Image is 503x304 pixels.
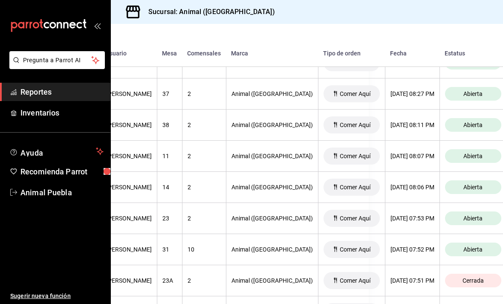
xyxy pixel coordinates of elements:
[336,277,374,284] span: Comer Aquí
[187,50,221,57] div: Comensales
[390,122,434,128] div: [DATE] 08:11 PM
[10,292,104,301] span: Sugerir nueva función
[231,122,313,128] div: Animal ([GEOGRAPHIC_DATA])
[336,90,374,97] span: Comer Aquí
[460,184,486,191] span: Abierta
[106,184,152,191] div: [PERSON_NAME]
[20,86,104,98] span: Reportes
[390,215,434,222] div: [DATE] 07:53 PM
[106,50,152,57] div: Usuario
[20,146,93,156] span: Ayuda
[106,122,152,128] div: [PERSON_NAME]
[231,50,313,57] div: Marca
[162,50,177,57] div: Mesa
[188,215,221,222] div: 2
[106,215,152,222] div: [PERSON_NAME]
[445,50,501,57] div: Estatus
[231,277,313,284] div: Animal ([GEOGRAPHIC_DATA])
[9,51,105,69] button: Pregunta a Parrot AI
[162,246,177,253] div: 31
[390,90,434,97] div: [DATE] 08:27 PM
[6,62,105,71] a: Pregunta a Parrot AI
[162,215,177,222] div: 23
[188,90,221,97] div: 2
[188,246,221,253] div: 10
[390,184,434,191] div: [DATE] 08:06 PM
[336,153,374,159] span: Comer Aquí
[460,246,486,253] span: Abierta
[460,153,486,159] span: Abierta
[188,153,221,159] div: 2
[162,153,177,159] div: 11
[390,50,434,57] div: Fecha
[336,246,374,253] span: Comer Aquí
[460,122,486,128] span: Abierta
[460,90,486,97] span: Abierta
[188,122,221,128] div: 2
[231,90,313,97] div: Animal ([GEOGRAPHIC_DATA])
[231,246,313,253] div: Animal ([GEOGRAPHIC_DATA])
[336,215,374,222] span: Comer Aquí
[188,184,221,191] div: 2
[106,246,152,253] div: [PERSON_NAME]
[323,50,380,57] div: Tipo de orden
[231,184,313,191] div: Animal ([GEOGRAPHIC_DATA])
[460,215,486,222] span: Abierta
[106,277,152,284] div: [PERSON_NAME]
[390,246,434,253] div: [DATE] 07:52 PM
[162,90,177,97] div: 37
[390,153,434,159] div: [DATE] 08:07 PM
[142,7,275,17] h3: Sucursal: Animal ([GEOGRAPHIC_DATA])
[231,215,313,222] div: Animal ([GEOGRAPHIC_DATA])
[23,56,92,65] span: Pregunta a Parrot AI
[459,277,487,284] span: Cerrada
[20,187,104,198] span: Animal Puebla
[188,277,221,284] div: 2
[20,107,104,119] span: Inventarios
[162,184,177,191] div: 14
[336,184,374,191] span: Comer Aquí
[20,166,104,177] span: Recomienda Parrot
[390,277,434,284] div: [DATE] 07:51 PM
[162,122,177,128] div: 38
[106,153,152,159] div: [PERSON_NAME]
[336,122,374,128] span: Comer Aquí
[231,153,313,159] div: Animal ([GEOGRAPHIC_DATA])
[162,277,177,284] div: 23A
[94,22,101,29] button: open_drawer_menu
[106,90,152,97] div: [PERSON_NAME]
